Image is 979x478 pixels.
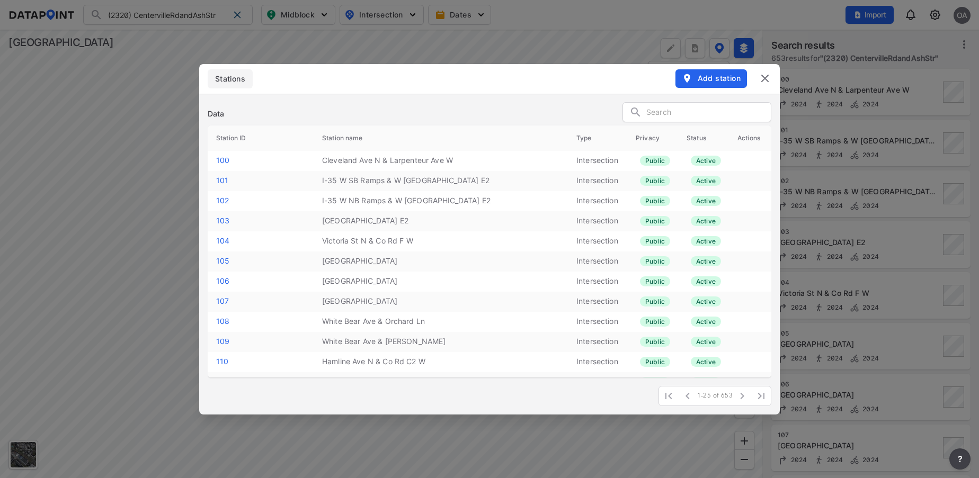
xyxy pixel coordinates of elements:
[691,317,721,327] label: active
[659,386,678,405] span: First Page
[216,176,228,185] a: 101
[691,156,721,166] label: active
[568,292,627,312] td: Intersection
[568,372,627,392] td: Midblock
[646,105,771,121] input: Search
[640,337,670,347] label: Public
[640,176,670,186] label: Public
[568,312,627,332] td: Intersection
[691,176,721,186] label: active
[640,296,670,306] label: Public
[640,357,670,367] label: Public
[691,357,721,367] label: active
[568,231,627,251] td: Intersection
[216,357,228,366] a: 110
[214,74,246,84] span: Stations
[314,372,568,392] td: 06 - 10837 - CSAH [STREET_ADDRESS] (CO RD B)
[216,276,229,285] a: 106
[216,337,229,346] a: 109
[314,292,568,312] td: [GEOGRAPHIC_DATA]
[678,125,729,151] th: Status
[759,72,771,85] img: close.efbf2170.svg
[568,125,627,151] th: Type
[568,272,627,292] td: Intersection
[314,272,568,292] td: [GEOGRAPHIC_DATA]
[640,256,670,266] label: Public
[216,156,229,165] a: 100
[697,392,733,400] span: 1-25 of 653
[568,151,627,171] td: Intersection
[691,236,721,246] label: active
[568,211,627,231] td: Intersection
[640,196,670,206] label: Public
[314,211,568,231] td: [GEOGRAPHIC_DATA] E2
[949,448,971,470] button: more
[314,352,568,372] td: Hamline Ave N & Co Rd C2 W
[733,386,752,405] span: Next Page
[208,125,314,151] th: Station ID
[314,191,568,211] td: I-35 W NB Ramps & W [GEOGRAPHIC_DATA] E2
[675,69,747,87] button: Add station
[314,125,568,151] th: Station name
[216,256,229,265] a: 105
[314,332,568,352] td: White Bear Ave & [PERSON_NAME]
[314,171,568,191] td: I-35 W SB Ramps & W [GEOGRAPHIC_DATA] E2
[691,276,721,286] label: active
[568,171,627,191] td: Intersection
[682,73,741,84] span: Add station
[691,216,721,226] label: active
[640,216,670,226] label: Public
[640,317,670,327] label: Public
[216,236,229,245] a: 104
[216,317,229,326] a: 108
[691,337,721,347] label: active
[678,386,697,405] span: Previous Page
[956,453,964,465] span: ?
[640,156,670,166] label: Public
[568,332,627,352] td: Intersection
[568,191,627,211] td: Intersection
[314,231,568,251] td: Victoria St N & Co Rd F W
[568,251,627,272] td: Intersection
[568,352,627,372] td: Intersection
[216,296,229,305] a: 107
[627,125,678,151] th: Privacy
[216,216,229,225] a: 103
[314,251,568,272] td: [GEOGRAPHIC_DATA]
[691,256,721,266] label: active
[314,151,568,171] td: Cleveland Ave N & Larpenteur Ave W
[729,125,771,151] th: Actions
[314,312,568,332] td: White Bear Ave & Orchard Ln
[208,109,225,119] h3: Data
[640,276,670,286] label: Public
[691,296,721,306] label: active
[691,196,721,206] label: active
[216,196,229,205] a: 102
[640,236,670,246] label: Public
[208,69,253,88] div: full width tabs example
[752,386,771,405] span: Last Page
